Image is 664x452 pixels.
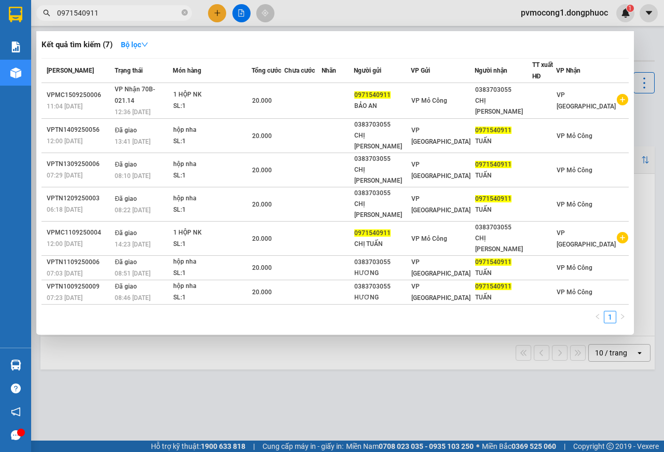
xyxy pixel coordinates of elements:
div: hộp nha [173,125,251,136]
span: Đã giao [115,258,137,266]
div: VPTN1109250006 [47,257,112,268]
span: VP Mỏ Công [557,201,592,208]
div: 1 HỘP NK [173,89,251,101]
div: CHỊ TUẤN [354,239,411,250]
span: plus-circle [617,94,628,105]
span: Hotline: 19001152 [82,46,127,52]
span: close-circle [182,9,188,16]
button: left [591,311,604,323]
span: VP Mỏ Công [557,167,592,174]
div: CHỊ [PERSON_NAME] [354,165,411,186]
div: CHỊ [PERSON_NAME] [475,95,532,117]
div: HƯƠNG [354,268,411,279]
span: 11:04:37 [DATE] [23,75,63,81]
span: Món hàng [173,67,201,74]
img: warehouse-icon [10,360,21,371]
span: VP Nhận [556,67,580,74]
input: Tìm tên, số ĐT hoặc mã đơn [57,7,179,19]
span: 20.000 [252,201,272,208]
span: [PERSON_NAME]: [3,67,110,73]
span: Đã giao [115,283,137,290]
span: 0971540911 [475,195,511,202]
div: SL: 1 [173,101,251,112]
strong: Bộ lọc [121,40,148,49]
span: VP Mỏ Công [411,97,447,104]
span: Người gửi [354,67,381,74]
span: VP [GEOGRAPHIC_DATA] [557,91,616,110]
span: 20.000 [252,289,272,296]
img: solution-icon [10,42,21,52]
span: 20.000 [252,132,272,140]
span: right [619,313,626,320]
span: 0971540911 [475,283,511,290]
span: 0971540911 [475,258,511,266]
span: VP Gửi [411,67,430,74]
div: hộp nha [173,281,251,292]
span: 08:51 [DATE] [115,270,150,277]
h3: Kết quả tìm kiếm ( 7 ) [41,39,113,50]
img: warehouse-icon [10,67,21,78]
span: VP Mỏ Công [557,132,592,140]
span: Bến xe [GEOGRAPHIC_DATA] [82,17,140,30]
span: VPMC1509250006 [52,66,110,74]
span: 07:29 [DATE] [47,172,82,179]
div: SL: 1 [173,136,251,147]
div: hộp nha [173,256,251,268]
span: 0971540911 [475,161,511,168]
div: 0383703055 [475,85,532,95]
div: TUẤN [475,204,532,215]
div: 0383703055 [354,154,411,165]
span: message [11,430,21,440]
span: Tổng cước [252,67,281,74]
span: 20.000 [252,97,272,104]
li: Previous Page [591,311,604,323]
span: Đã giao [115,161,137,168]
div: TUẤN [475,136,532,147]
span: left [594,313,601,320]
span: 01 Võ Văn Truyện, KP.1, Phường 2 [82,31,143,44]
img: logo [4,6,50,52]
span: 06:18 [DATE] [47,206,82,213]
span: Chưa cước [284,67,315,74]
span: [PERSON_NAME] [47,67,94,74]
button: right [616,311,629,323]
div: 1 HỘP NK [173,227,251,239]
div: SL: 1 [173,204,251,216]
span: question-circle [11,383,21,393]
div: CHỊ [PERSON_NAME] [354,199,411,221]
span: 20.000 [252,235,272,242]
span: 14:23 [DATE] [115,241,150,248]
div: 0383703055 [354,119,411,130]
span: Người nhận [475,67,507,74]
div: BẢO AN [354,101,411,112]
span: Nhãn [322,67,336,74]
span: 0971540911 [475,127,511,134]
span: down [141,41,148,48]
div: CHỊ [PERSON_NAME] [475,233,532,255]
button: Bộ lọcdown [113,36,157,53]
span: VP [GEOGRAPHIC_DATA] [411,195,471,214]
span: Trạng thái [115,67,143,74]
span: 0971540911 [354,229,391,237]
span: VP Nhận 70B-021.14 [115,86,155,104]
span: VP Mỏ Công [411,235,447,242]
span: TT xuất HĐ [532,61,553,80]
span: ----------------------------------------- [28,56,127,64]
a: 1 [604,311,616,323]
span: In ngày: [3,75,63,81]
div: SL: 1 [173,239,251,250]
div: VPMC1109250004 [47,227,112,238]
span: 12:00 [DATE] [47,138,82,145]
span: 08:22 [DATE] [115,207,150,214]
span: notification [11,407,21,417]
div: SL: 1 [173,268,251,279]
strong: ĐỒNG PHƯỚC [82,6,142,15]
div: VPMC1509250006 [47,90,112,101]
span: VP [GEOGRAPHIC_DATA] [411,161,471,180]
div: hộp nha [173,193,251,204]
span: 07:23 [DATE] [47,294,82,302]
span: 13:41 [DATE] [115,138,150,145]
span: VP [GEOGRAPHIC_DATA] [411,283,471,302]
span: VP [GEOGRAPHIC_DATA] [411,127,471,145]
